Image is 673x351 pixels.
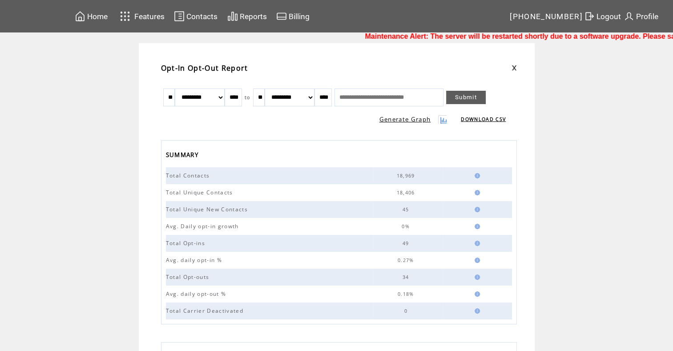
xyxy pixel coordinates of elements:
span: 0.18% [398,291,416,297]
a: Billing [275,9,311,23]
span: 18,969 [397,173,417,179]
span: Total Unique New Contacts [166,206,250,213]
a: Contacts [173,9,219,23]
span: 0.27% [398,257,416,263]
img: help.gif [472,173,480,178]
img: help.gif [472,190,480,195]
span: Contacts [186,12,218,21]
img: chart.svg [227,11,238,22]
span: Total Opt-outs [166,273,212,281]
span: Home [87,12,108,21]
span: 18,406 [397,190,417,196]
a: Features [116,8,166,25]
img: home.svg [75,11,85,22]
span: 0 [404,308,409,314]
span: Features [134,12,165,21]
img: creidtcard.svg [276,11,287,22]
span: Total Opt-ins [166,239,207,247]
a: Submit [446,91,486,104]
img: help.gif [472,207,480,212]
span: Avg. daily opt-out % [166,290,229,298]
a: Generate Graph [379,115,431,123]
a: DOWNLOAD CSV [461,116,506,122]
span: Reports [240,12,267,21]
img: help.gif [472,224,480,229]
img: help.gif [472,308,480,314]
span: Profile [636,12,658,21]
img: help.gif [472,241,480,246]
img: contacts.svg [174,11,185,22]
span: 0% [402,223,412,230]
span: Avg. daily opt-in % [166,256,224,264]
span: Total Contacts [166,172,212,179]
span: Logout [596,12,621,21]
img: help.gif [472,291,480,297]
span: 34 [403,274,411,280]
span: Total Unique Contacts [166,189,235,196]
a: Profile [622,9,660,23]
span: Billing [289,12,310,21]
span: Total Carrier Deactivated [166,307,246,315]
img: exit.svg [584,11,595,22]
span: Opt-In Opt-Out Report [161,63,248,73]
a: Logout [583,9,622,23]
img: help.gif [472,274,480,280]
a: Reports [226,9,268,23]
span: 45 [403,206,411,213]
img: help.gif [472,258,480,263]
span: to [245,94,250,101]
img: features.svg [117,9,133,24]
span: [PHONE_NUMBER] [510,12,583,21]
a: Home [73,9,109,23]
img: profile.svg [624,11,634,22]
span: Avg. Daily opt-in growth [166,222,241,230]
span: SUMMARY [166,149,201,163]
span: 49 [403,240,411,246]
